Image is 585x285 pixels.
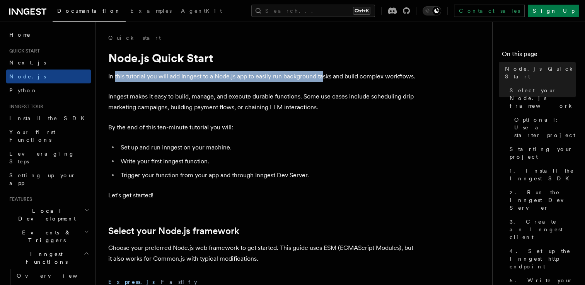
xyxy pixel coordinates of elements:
[353,7,370,15] kbd: Ctrl+K
[510,87,576,110] span: Select your Node.js framework
[505,65,576,80] span: Node.js Quick Start
[6,83,91,97] a: Python
[507,185,576,215] a: 2. Run the Inngest Dev Server
[181,8,222,14] span: AgentKit
[511,113,576,142] a: Optional: Use a starter project
[510,218,576,241] span: 3. Create an Inngest client
[6,247,91,269] button: Inngest Functions
[108,51,418,65] h1: Node.js Quick Start
[507,83,576,113] a: Select your Node.js framework
[6,207,84,222] span: Local Development
[53,2,126,22] a: Documentation
[6,196,32,202] span: Features
[507,142,576,164] a: Starting your project
[6,56,91,70] a: Next.js
[454,5,525,17] a: Contact sales
[6,226,91,247] button: Events & Triggers
[118,156,418,167] li: Write your first Inngest function.
[108,226,239,236] a: Select your Node.js framework
[9,31,31,39] span: Home
[507,164,576,185] a: 1. Install the Inngest SDK
[251,5,375,17] button: Search...Ctrl+K
[6,28,91,42] a: Home
[9,172,76,186] span: Setting up your app
[510,167,576,182] span: 1. Install the Inngest SDK
[9,115,89,121] span: Install the SDK
[6,70,91,83] a: Node.js
[14,269,91,283] a: Overview
[507,215,576,244] a: 3. Create an Inngest client
[118,170,418,181] li: Trigger your function from your app and through Inngest Dev Server.
[108,91,418,113] p: Inngest makes it easy to build, manage, and execute durable functions. Some use cases include sch...
[6,204,91,226] button: Local Development
[108,34,161,42] a: Quick start
[9,151,75,165] span: Leveraging Steps
[6,147,91,168] a: Leveraging Steps
[126,2,176,21] a: Examples
[9,87,38,93] span: Python
[118,142,418,153] li: Set up and run Inngest on your machine.
[510,145,576,161] span: Starting your project
[6,103,43,110] span: Inngest tour
[9,59,46,66] span: Next.js
[502,49,576,62] h4: On this page
[510,247,576,270] span: 4. Set up the Inngest http endpoint
[6,229,84,244] span: Events & Triggers
[108,122,418,133] p: By the end of this ten-minute tutorial you will:
[528,5,579,17] a: Sign Up
[176,2,227,21] a: AgentKit
[6,168,91,190] a: Setting up your app
[130,8,172,14] span: Examples
[57,8,121,14] span: Documentation
[9,73,46,80] span: Node.js
[6,250,84,266] span: Inngest Functions
[17,273,96,279] span: Overview
[423,6,441,15] button: Toggle dark mode
[9,129,55,143] span: Your first Functions
[514,116,576,139] span: Optional: Use a starter project
[502,62,576,83] a: Node.js Quick Start
[108,243,418,264] p: Choose your preferred Node.js web framework to get started. This guide uses ESM (ECMAScript Modul...
[108,190,418,201] p: Let's get started!
[510,188,576,212] span: 2. Run the Inngest Dev Server
[6,111,91,125] a: Install the SDK
[6,48,40,54] span: Quick start
[507,244,576,273] a: 4. Set up the Inngest http endpoint
[6,125,91,147] a: Your first Functions
[108,71,418,82] p: In this tutorial you will add Inngest to a Node.js app to easily run background tasks and build c...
